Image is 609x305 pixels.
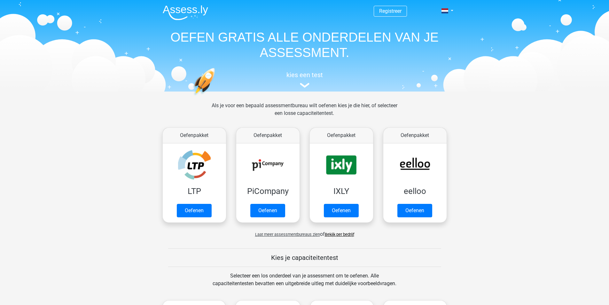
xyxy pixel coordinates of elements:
[207,102,402,125] div: Als je voor een bepaald assessmentbureau wilt oefenen kies je die hier, of selecteer een losse ca...
[158,225,452,238] div: of
[158,71,452,88] a: kies een test
[324,204,359,217] a: Oefenen
[250,204,285,217] a: Oefenen
[300,83,309,88] img: assessment
[379,8,402,14] a: Registreer
[207,272,402,295] div: Selecteer een los onderdeel van je assessment om te oefenen. Alle capaciteitentesten bevatten een...
[397,204,432,217] a: Oefenen
[193,68,240,126] img: oefenen
[163,5,208,20] img: Assessly
[177,204,212,217] a: Oefenen
[168,254,441,261] h5: Kies je capaciteitentest
[325,232,354,237] a: Bekijk per bedrijf
[158,29,452,60] h1: OEFEN GRATIS ALLE ONDERDELEN VAN JE ASSESSMENT.
[255,232,320,237] span: Laat meer assessmentbureaus zien
[158,71,452,79] h5: kies een test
